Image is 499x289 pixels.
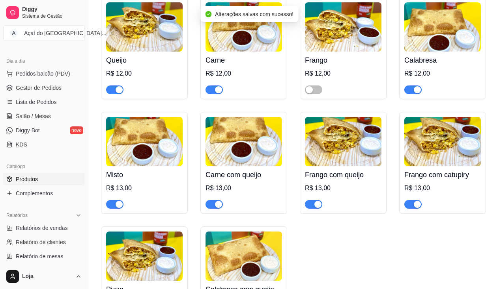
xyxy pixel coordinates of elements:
[206,55,282,66] h4: Carne
[404,183,481,193] div: R$ 13,00
[3,236,85,248] a: Relatório de clientes
[305,55,381,66] h4: Frango
[305,69,381,78] div: R$ 12,00
[16,238,66,246] span: Relatório de clientes
[3,138,85,151] a: KDS
[16,224,68,232] span: Relatórios de vendas
[3,173,85,185] a: Produtos
[106,169,183,180] h4: Misto
[206,2,282,52] img: product-image
[404,169,481,180] h4: Frango com catupiry
[16,141,27,148] span: KDS
[22,273,72,280] span: Loja
[206,117,282,166] img: product-image
[16,126,40,134] span: Diggy Bot
[3,124,85,137] a: Diggy Botnovo
[3,96,85,108] a: Lista de Pedidos
[206,183,282,193] div: R$ 13,00
[206,69,282,78] div: R$ 12,00
[404,117,481,166] img: product-image
[305,183,381,193] div: R$ 13,00
[215,11,293,17] span: Alterações salvas com sucesso!
[3,110,85,122] a: Salão / Mesas
[3,82,85,94] a: Gestor de Pedidos
[404,55,481,66] h4: Calabresa
[106,69,183,78] div: R$ 12,00
[206,11,212,17] span: check-circle
[305,117,381,166] img: product-image
[10,29,18,37] span: A
[3,222,85,234] a: Relatórios de vendas
[305,2,381,52] img: product-image
[3,55,85,67] div: Dia a dia
[206,169,282,180] h4: Carne com queijo
[3,187,85,200] a: Complementos
[3,25,85,41] button: Select a team
[16,98,57,106] span: Lista de Pedidos
[106,117,183,166] img: product-image
[3,3,85,22] a: DiggySistema de Gestão
[404,2,481,52] img: product-image
[106,183,183,193] div: R$ 13,00
[16,70,70,78] span: Pedidos balcão (PDV)
[16,189,53,197] span: Complementos
[106,55,183,66] h4: Queijo
[16,112,51,120] span: Salão / Mesas
[3,250,85,263] a: Relatório de mesas
[24,29,107,37] div: Açaí do [GEOGRAPHIC_DATA] ...
[404,69,481,78] div: R$ 12,00
[3,267,85,286] button: Loja
[22,13,82,19] span: Sistema de Gestão
[106,2,183,52] img: product-image
[206,232,282,281] img: product-image
[16,175,38,183] span: Produtos
[3,160,85,173] div: Catálogo
[305,169,381,180] h4: Frango com queijo
[3,67,85,80] button: Pedidos balcão (PDV)
[16,252,64,260] span: Relatório de mesas
[22,6,82,13] span: Diggy
[6,212,28,219] span: Relatórios
[16,84,62,92] span: Gestor de Pedidos
[106,232,183,281] img: product-image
